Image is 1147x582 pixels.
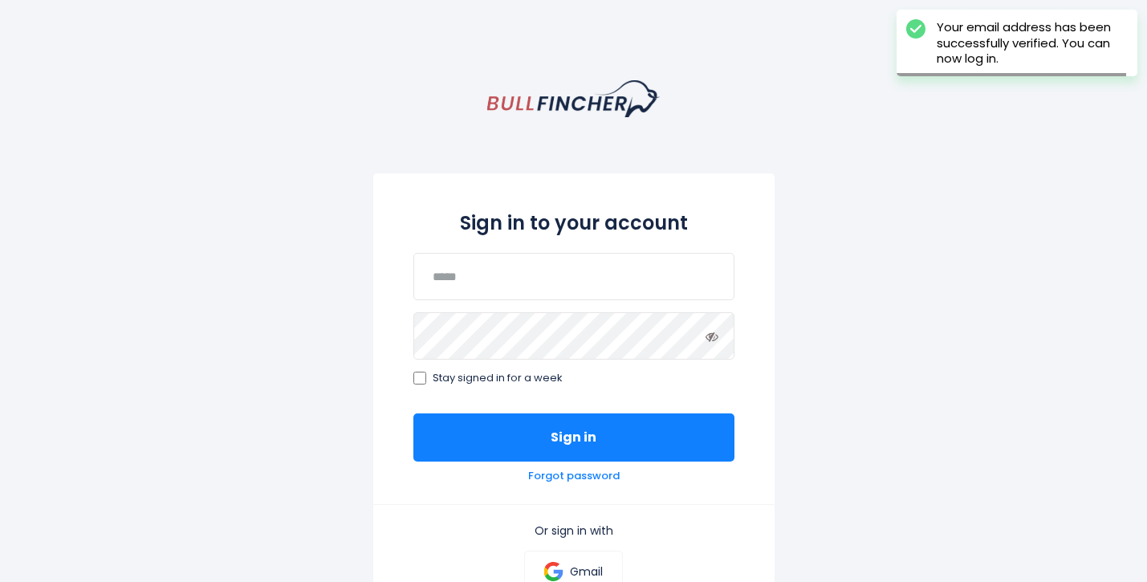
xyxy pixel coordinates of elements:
[570,564,603,579] p: Gmail
[413,209,734,237] h2: Sign in to your account
[937,19,1128,67] div: Your email address has been successfully verified. You can now log in.
[413,413,734,462] button: Sign in
[487,80,660,117] a: homepage
[413,523,734,538] p: Or sign in with
[413,372,426,385] input: Stay signed in for a week
[433,372,563,385] span: Stay signed in for a week
[528,470,620,483] a: Forgot password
